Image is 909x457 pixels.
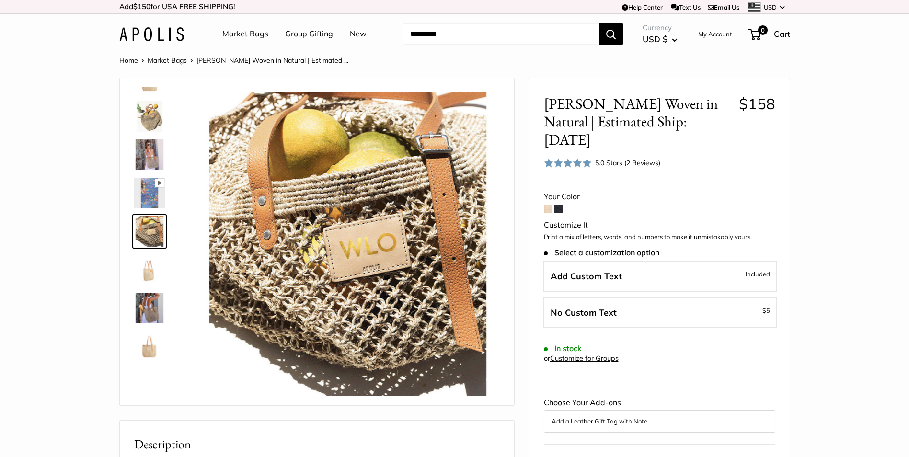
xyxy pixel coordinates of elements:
span: USD [764,3,777,11]
a: Mercado Woven in Natural | Estimated Ship: Oct. 19th [132,329,167,364]
a: My Account [698,28,732,40]
img: Mercado Woven in Natural | Estimated Ship: Oct. 19th [134,101,165,132]
span: Currency [643,21,678,34]
span: No Custom Text [551,307,617,318]
span: [PERSON_NAME] Woven in Natural | Estimated Ship: [DATE] [544,95,732,149]
span: [PERSON_NAME] Woven in Natural | Estimated ... [196,56,348,65]
img: Apolis [119,27,184,41]
a: Home [119,56,138,65]
span: Add Custom Text [551,271,622,282]
span: 0 [758,25,767,35]
span: Included [746,268,770,280]
img: Mercado Woven in Natural | Estimated Ship: Oct. 19th [134,369,165,400]
a: Market Bags [222,27,268,41]
div: Choose Your Add-ons [544,396,775,432]
h2: Description [134,435,500,454]
span: Cart [774,29,790,39]
a: New [350,27,367,41]
button: USD $ [643,32,678,47]
a: Help Center [622,3,663,11]
img: Mercado Woven in Natural | Estimated Ship: Oct. 19th [134,293,165,323]
a: Mercado Woven in Natural | Estimated Ship: Oct. 19th [132,99,167,134]
nav: Breadcrumb [119,54,348,67]
input: Search... [403,23,599,45]
button: Search [599,23,623,45]
a: 0 Cart [749,26,790,42]
a: Customize for Groups [550,354,619,363]
p: Print a mix of letters, words, and numbers to make it unmistakably yours. [544,232,775,242]
span: - [759,305,770,316]
div: 5.0 Stars (2 Reviews) [595,158,660,168]
a: Email Us [708,3,739,11]
a: Mercado Woven in Natural | Estimated Ship: Oct. 19th [132,291,167,325]
img: Mercado Woven in Natural | Estimated Ship: Oct. 19th [134,216,165,247]
span: $5 [762,307,770,314]
img: Mercado Woven in Natural | Estimated Ship: Oct. 19th [134,254,165,285]
button: Add a Leather Gift Tag with Note [552,415,768,427]
div: Your Color [544,190,775,204]
img: Mercado Woven in Natural | Estimated Ship: Oct. 19th [134,331,165,362]
a: Mercado Woven in Natural | Estimated Ship: Oct. 19th [132,176,167,210]
a: Group Gifting [285,27,333,41]
a: Text Us [671,3,701,11]
a: Mercado Woven in Natural | Estimated Ship: Oct. 19th [132,252,167,287]
span: $150 [133,2,150,11]
div: or [544,352,619,365]
span: $158 [739,94,775,113]
img: Mercado Woven in Natural | Estimated Ship: Oct. 19th [196,92,499,396]
label: Leave Blank [543,297,777,329]
a: Market Bags [148,56,187,65]
a: Mercado Woven in Natural | Estimated Ship: Oct. 19th [132,137,167,172]
div: Customize It [544,218,775,232]
span: Select a customization option [544,248,659,257]
a: Mercado Woven in Natural | Estimated Ship: Oct. 19th [132,367,167,402]
span: USD $ [643,34,667,44]
span: In stock [544,344,582,353]
img: Mercado Woven in Natural | Estimated Ship: Oct. 19th [134,178,165,208]
label: Add Custom Text [543,261,777,292]
img: Mercado Woven in Natural | Estimated Ship: Oct. 19th [134,139,165,170]
a: Mercado Woven in Natural | Estimated Ship: Oct. 19th [132,214,167,249]
div: 5.0 Stars (2 Reviews) [544,156,661,170]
